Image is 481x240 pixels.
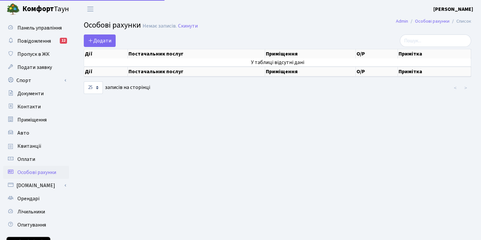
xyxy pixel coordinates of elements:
select: записів на сторінці [84,81,103,94]
th: Примітка [398,49,471,58]
span: Приміщення [17,116,47,123]
span: Особові рахунки [84,19,141,31]
label: записів на сторінці [84,81,150,94]
a: Приміщення [3,113,69,126]
button: Переключити навігацію [82,4,99,14]
a: Повідомлення12 [3,34,69,48]
a: Додати [84,34,116,47]
th: О/Р [356,49,398,58]
span: Панель управління [17,24,62,32]
th: Дії [84,67,128,76]
td: У таблиці відсутні дані [84,58,471,66]
a: Оплати [3,153,69,166]
a: Авто [3,126,69,140]
th: Постачальник послуг [128,49,265,58]
input: Пошук... [400,34,471,47]
nav: breadcrumb [386,14,481,28]
th: О/Р [356,67,398,76]
span: Оплати [17,156,35,163]
a: Особові рахунки [3,166,69,179]
a: [PERSON_NAME] [433,5,473,13]
a: [DOMAIN_NAME] [3,179,69,192]
th: Дії [84,49,128,58]
li: Список [449,18,471,25]
span: Авто [17,129,29,137]
th: Постачальник послуг [128,67,265,76]
span: Додати [88,37,111,44]
a: Особові рахунки [415,18,449,25]
b: Комфорт [22,4,54,14]
span: Контакти [17,103,41,110]
span: Квитанції [17,142,41,150]
a: Пропуск в ЖК [3,48,69,61]
th: Приміщення [265,49,356,58]
a: Подати заявку [3,61,69,74]
a: Скинути [178,23,198,29]
th: Приміщення [265,67,356,76]
span: Повідомлення [17,37,51,45]
a: Спорт [3,74,69,87]
a: Контакти [3,100,69,113]
span: Таун [22,4,69,15]
a: Документи [3,87,69,100]
a: Admin [396,18,408,25]
img: logo.png [7,3,20,16]
a: Квитанції [3,140,69,153]
b: [PERSON_NAME] [433,6,473,13]
span: Подати заявку [17,64,52,71]
span: Орендарі [17,195,39,202]
a: Панель управління [3,21,69,34]
a: Орендарі [3,192,69,205]
span: Пропуск в ЖК [17,51,50,58]
span: Опитування [17,221,46,229]
span: Лічильники [17,208,45,215]
a: Опитування [3,218,69,231]
div: 12 [60,38,67,44]
span: Особові рахунки [17,169,56,176]
div: Немає записів. [143,23,177,29]
span: Документи [17,90,44,97]
a: Лічильники [3,205,69,218]
th: Примітка [398,67,471,76]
